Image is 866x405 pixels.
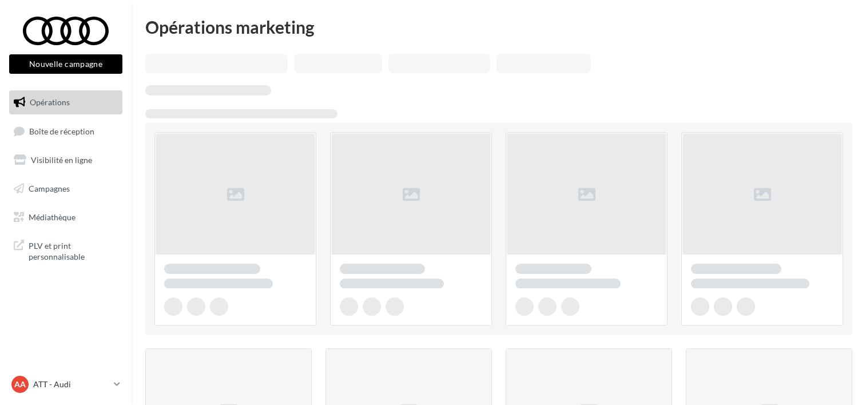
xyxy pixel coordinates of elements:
span: Opérations [30,97,70,107]
p: ATT - Audi [33,379,109,390]
span: Médiathèque [29,212,76,221]
a: Opérations [7,90,125,114]
span: AA [14,379,26,390]
span: PLV et print personnalisable [29,238,118,263]
a: Campagnes [7,177,125,201]
div: Opérations marketing [145,18,852,35]
button: Nouvelle campagne [9,54,122,74]
a: AA ATT - Audi [9,374,122,395]
a: Visibilité en ligne [7,148,125,172]
span: Campagnes [29,184,70,193]
a: Boîte de réception [7,119,125,144]
span: Visibilité en ligne [31,155,92,165]
a: Médiathèque [7,205,125,229]
a: PLV et print personnalisable [7,233,125,267]
span: Boîte de réception [29,126,94,136]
